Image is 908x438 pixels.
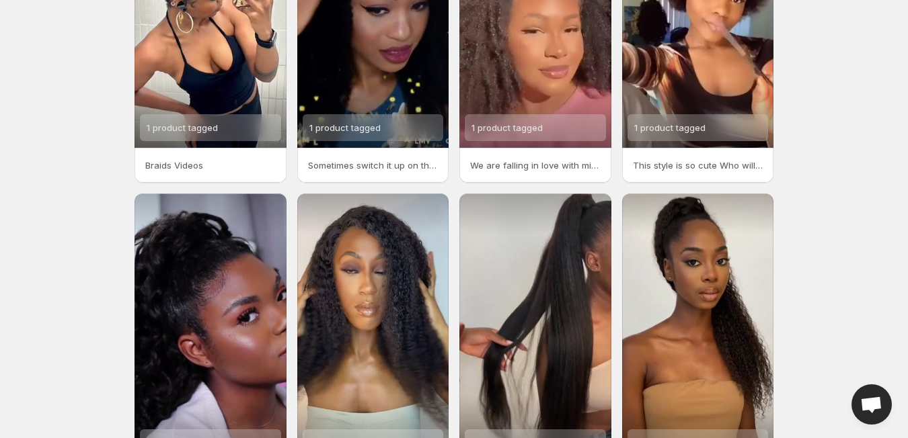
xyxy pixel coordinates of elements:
p: We are falling in love with milkayemima natural hair _- milkayemima __If you are looki [470,159,601,172]
div: Open chat [852,384,892,425]
p: Braids Videos [145,159,276,172]
p: This style is so cute Who will be trying this out - uchechi_ _Our toallmyblackgirls Kink [633,159,763,172]
span: 1 product tagged [147,122,218,133]
span: 1 product tagged [471,122,543,133]
span: 1 product tagged [309,122,381,133]
span: 1 product tagged [634,122,706,133]
p: Sometimes switch it up on them sis rey_mmdl using our toallmyblackgirls Kinky Coarse Clip [308,159,439,172]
